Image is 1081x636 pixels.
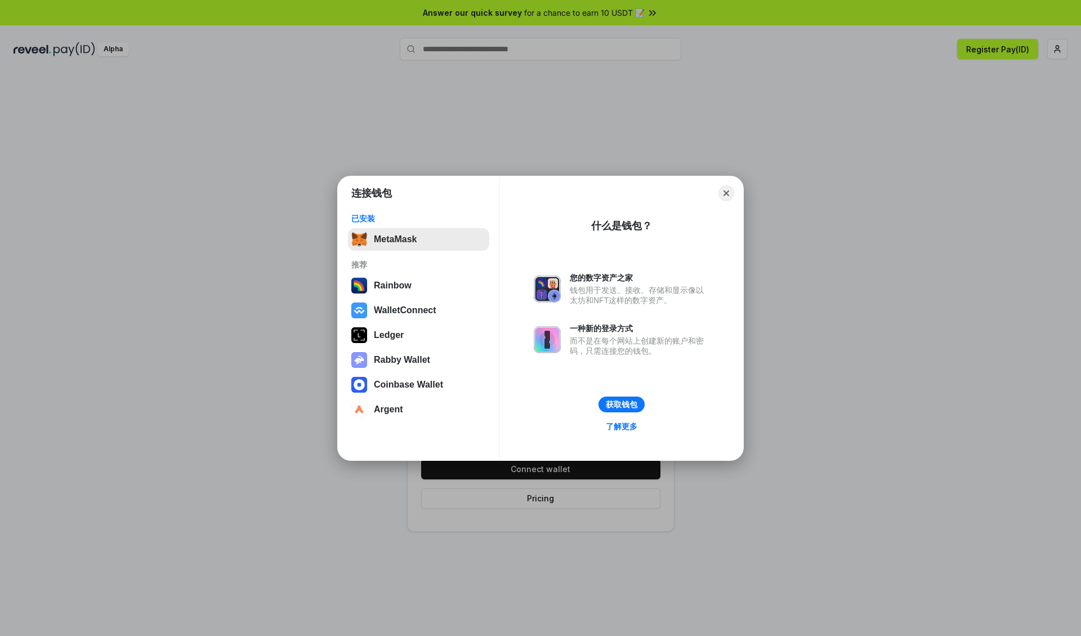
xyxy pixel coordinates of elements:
[348,228,489,251] button: MetaMask
[374,355,430,365] div: Rabby Wallet
[351,352,367,368] img: svg+xml,%3Csvg%20xmlns%3D%22http%3A%2F%2Fwww.w3.org%2F2000%2Fsvg%22%20fill%3D%22none%22%20viewBox...
[606,421,637,432] div: 了解更多
[351,186,392,200] h1: 连接钱包
[598,397,645,412] button: 获取钱包
[351,260,486,270] div: 推荐
[348,324,489,346] button: Ledger
[351,278,367,293] img: svg+xml,%3Csvg%20width%3D%22120%22%20height%3D%22120%22%20viewBox%3D%220%200%20120%20120%22%20fil...
[348,274,489,297] button: Rainbow
[570,336,709,356] div: 而不是在每个网站上创建新的账户和密码，只需连接您的钱包。
[351,327,367,343] img: svg+xml,%3Csvg%20xmlns%3D%22http%3A%2F%2Fwww.w3.org%2F2000%2Fsvg%22%20width%3D%2228%22%20height%3...
[570,273,709,283] div: 您的数字资产之家
[351,214,486,224] div: 已安装
[570,323,709,333] div: 一种新的登录方式
[374,404,403,415] div: Argent
[570,285,709,305] div: 钱包用于发送、接收、存储和显示像以太坊和NFT这样的数字资产。
[374,330,404,340] div: Ledger
[599,419,644,434] a: 了解更多
[351,232,367,247] img: svg+xml,%3Csvg%20fill%3D%22none%22%20height%3D%2233%22%20viewBox%3D%220%200%2035%2033%22%20width%...
[374,380,443,390] div: Coinbase Wallet
[374,281,412,291] div: Rainbow
[534,275,561,303] img: svg+xml,%3Csvg%20xmlns%3D%22http%3A%2F%2Fwww.w3.org%2F2000%2Fsvg%22%20fill%3D%22none%22%20viewBox...
[348,398,489,421] button: Argent
[534,326,561,353] img: svg+xml,%3Csvg%20xmlns%3D%22http%3A%2F%2Fwww.w3.org%2F2000%2Fsvg%22%20fill%3D%22none%22%20viewBox...
[348,349,489,371] button: Rabby Wallet
[374,305,436,315] div: WalletConnect
[718,185,734,201] button: Close
[591,219,652,233] div: 什么是钱包？
[348,299,489,322] button: WalletConnect
[374,234,417,244] div: MetaMask
[606,399,637,410] div: 获取钱包
[351,402,367,417] img: svg+xml,%3Csvg%20width%3D%2228%22%20height%3D%2228%22%20viewBox%3D%220%200%2028%2028%22%20fill%3D...
[351,303,367,318] img: svg+xml,%3Csvg%20width%3D%2228%22%20height%3D%2228%22%20viewBox%3D%220%200%2028%2028%22%20fill%3D...
[351,377,367,393] img: svg+xml,%3Csvg%20width%3D%2228%22%20height%3D%2228%22%20viewBox%3D%220%200%2028%2028%22%20fill%3D...
[348,373,489,396] button: Coinbase Wallet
